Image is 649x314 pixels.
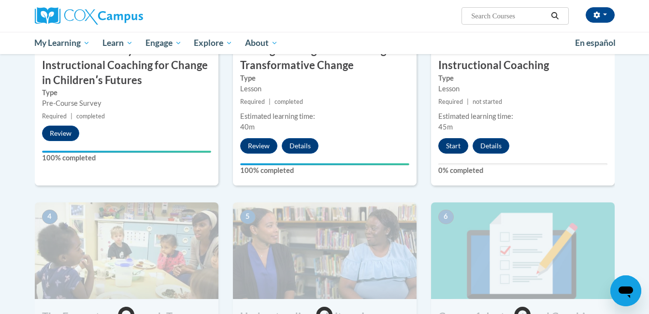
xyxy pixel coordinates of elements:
[71,113,72,120] span: |
[438,138,468,154] button: Start
[274,98,303,105] span: completed
[240,210,256,224] span: 5
[42,126,79,141] button: Review
[438,210,454,224] span: 6
[282,138,318,154] button: Details
[575,38,616,48] span: En español
[473,138,509,154] button: Details
[96,32,139,54] a: Learn
[42,98,211,109] div: Pre-Course Survey
[145,37,182,49] span: Engage
[240,138,277,154] button: Review
[548,10,562,22] button: Search
[42,151,211,153] div: Your progress
[269,98,271,105] span: |
[240,165,409,176] label: 100% completed
[194,37,232,49] span: Explore
[35,7,143,25] img: Cox Campus
[35,43,218,87] h3: Pre-Course Survey for Course 1: Instructional Coaching for Change in Childrenʹs Futures
[438,123,453,131] span: 45m
[240,163,409,165] div: Your progress
[438,111,607,122] div: Estimated learning time:
[187,32,239,54] a: Explore
[569,33,622,53] a: En español
[240,84,409,94] div: Lesson
[233,202,417,299] img: Course Image
[76,113,105,120] span: completed
[470,10,548,22] input: Search Courses
[233,43,417,73] h3: Setting the Stage for Coaching for Transformative Change
[239,32,284,54] a: About
[586,7,615,23] button: Account Settings
[431,202,615,299] img: Course Image
[20,32,629,54] div: Main menu
[438,165,607,176] label: 0% completed
[29,32,97,54] a: My Learning
[240,73,409,84] label: Type
[438,98,463,105] span: Required
[240,98,265,105] span: Required
[42,210,58,224] span: 4
[42,113,67,120] span: Required
[42,87,211,98] label: Type
[35,202,218,299] img: Course Image
[245,37,278,49] span: About
[473,98,502,105] span: not started
[42,153,211,163] label: 100% completed
[139,32,188,54] a: Engage
[438,73,607,84] label: Type
[102,37,133,49] span: Learn
[35,7,218,25] a: Cox Campus
[467,98,469,105] span: |
[431,43,615,73] h3: The Essence and Effectiveness of Instructional Coaching
[34,37,90,49] span: My Learning
[610,275,641,306] iframe: Button to launch messaging window
[438,84,607,94] div: Lesson
[240,123,255,131] span: 40m
[240,111,409,122] div: Estimated learning time:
